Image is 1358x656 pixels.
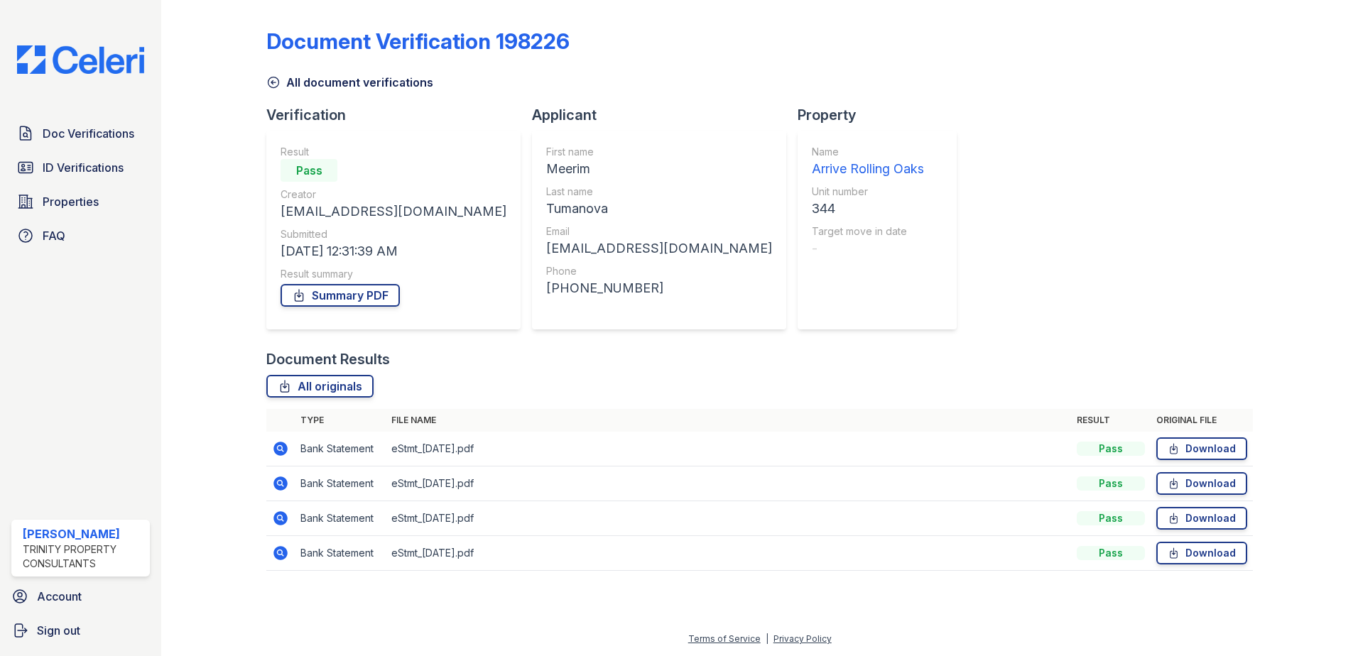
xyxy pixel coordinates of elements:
[812,145,924,159] div: Name
[23,542,144,571] div: Trinity Property Consultants
[281,159,337,182] div: Pass
[281,241,506,261] div: [DATE] 12:31:39 AM
[43,125,134,142] span: Doc Verifications
[295,466,386,501] td: Bank Statement
[295,501,386,536] td: Bank Statement
[1156,542,1247,564] a: Download
[766,633,768,644] div: |
[266,105,532,125] div: Verification
[43,159,124,176] span: ID Verifications
[295,409,386,432] th: Type
[1156,437,1247,460] a: Download
[546,278,772,298] div: [PHONE_NUMBER]
[281,227,506,241] div: Submitted
[546,224,772,239] div: Email
[281,267,506,281] div: Result summary
[281,145,506,159] div: Result
[812,199,924,219] div: 344
[1077,476,1145,491] div: Pass
[43,193,99,210] span: Properties
[11,222,150,250] a: FAQ
[6,582,156,611] a: Account
[812,145,924,179] a: Name Arrive Rolling Oaks
[266,349,390,369] div: Document Results
[23,525,144,542] div: [PERSON_NAME]
[281,284,400,307] a: Summary PDF
[6,616,156,645] a: Sign out
[546,239,772,258] div: [EMAIL_ADDRESS][DOMAIN_NAME]
[11,187,150,216] a: Properties
[546,199,772,219] div: Tumanova
[1077,442,1145,456] div: Pass
[546,185,772,199] div: Last name
[295,432,386,466] td: Bank Statement
[812,239,924,258] div: -
[11,153,150,182] a: ID Verifications
[43,227,65,244] span: FAQ
[266,375,374,398] a: All originals
[37,588,82,605] span: Account
[295,536,386,571] td: Bank Statement
[386,536,1071,571] td: eStmt_[DATE].pdf
[546,145,772,159] div: First name
[688,633,761,644] a: Terms of Service
[11,119,150,148] a: Doc Verifications
[1071,409,1151,432] th: Result
[1298,599,1344,642] iframe: chat widget
[546,159,772,179] div: Meerim
[386,432,1071,466] td: eStmt_[DATE].pdf
[281,202,506,222] div: [EMAIL_ADDRESS][DOMAIN_NAME]
[1151,409,1253,432] th: Original file
[1077,511,1145,525] div: Pass
[386,466,1071,501] td: eStmt_[DATE].pdf
[812,224,924,239] div: Target move in date
[6,45,156,74] img: CE_Logo_Blue-a8612792a0a2168367f1c8372b55b34899dd931a85d93a1a3d3e32e68fde9ad4.png
[812,185,924,199] div: Unit number
[1077,546,1145,560] div: Pass
[386,409,1071,432] th: File name
[1156,507,1247,530] a: Download
[1156,472,1247,495] a: Download
[266,28,570,54] div: Document Verification 198226
[812,159,924,179] div: Arrive Rolling Oaks
[281,187,506,202] div: Creator
[37,622,80,639] span: Sign out
[386,501,1071,536] td: eStmt_[DATE].pdf
[532,105,798,125] div: Applicant
[798,105,968,125] div: Property
[773,633,832,644] a: Privacy Policy
[546,264,772,278] div: Phone
[266,74,433,91] a: All document verifications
